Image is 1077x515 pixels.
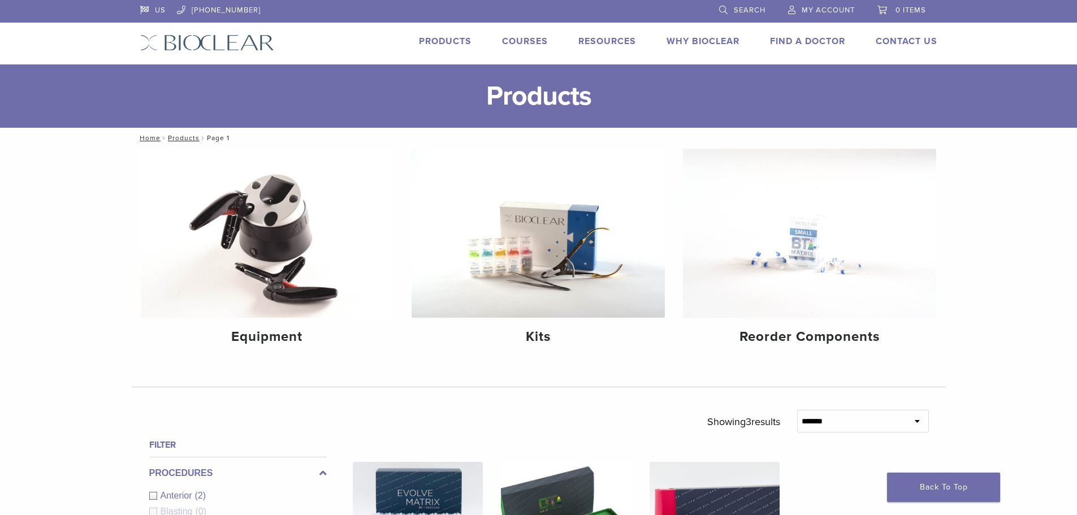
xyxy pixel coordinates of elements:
a: Find A Doctor [770,36,845,47]
span: My Account [802,6,855,15]
span: 0 items [896,6,926,15]
span: 3 [746,416,751,428]
a: Contact Us [876,36,937,47]
h4: Reorder Components [692,327,927,347]
a: Resources [578,36,636,47]
h4: Kits [421,327,656,347]
h4: Equipment [150,327,385,347]
span: (2) [195,491,206,500]
nav: Page 1 [132,128,946,148]
a: Back To Top [887,473,1000,502]
a: Equipment [141,149,394,354]
span: Anterior [161,491,195,500]
a: Products [168,134,200,142]
h4: Filter [149,438,327,452]
p: Showing results [707,410,780,434]
span: / [161,135,168,141]
a: Reorder Components [683,149,936,354]
a: Home [136,134,161,142]
a: Why Bioclear [667,36,739,47]
img: Equipment [141,149,394,318]
img: Reorder Components [683,149,936,318]
span: / [200,135,207,141]
a: Courses [502,36,548,47]
img: Bioclear [140,34,274,51]
a: Kits [412,149,665,354]
span: Search [734,6,765,15]
img: Kits [412,149,665,318]
a: Products [419,36,472,47]
label: Procedures [149,466,327,480]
